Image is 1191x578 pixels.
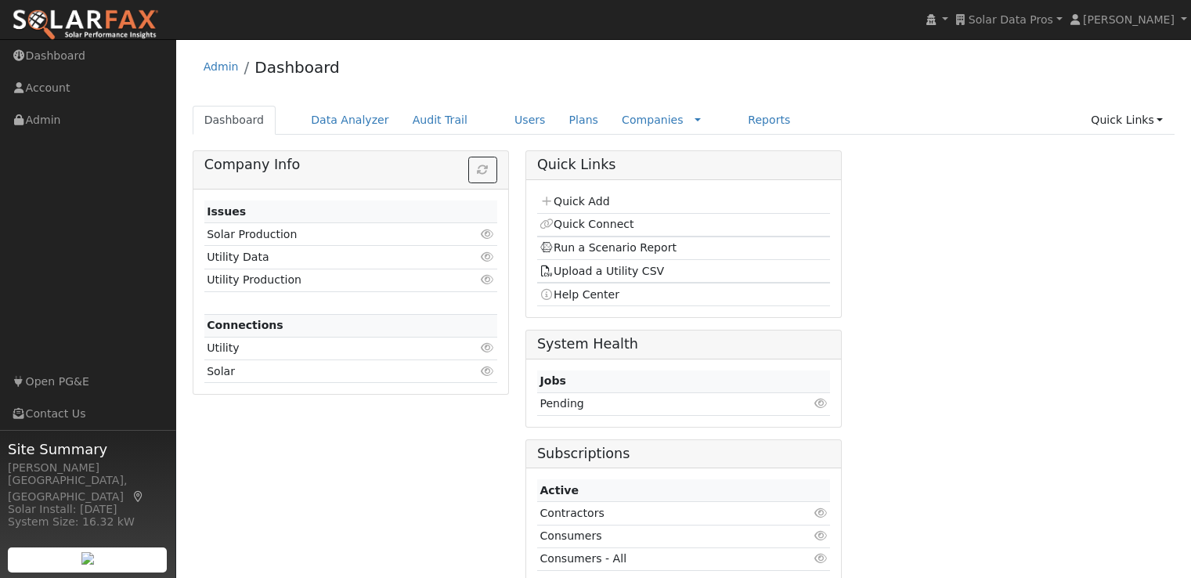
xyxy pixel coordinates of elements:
div: [GEOGRAPHIC_DATA], [GEOGRAPHIC_DATA] [8,472,168,505]
span: Site Summary [8,439,168,460]
a: Map [132,490,146,503]
a: Companies [622,114,684,126]
span: Solar Data Pros [969,13,1053,26]
div: System Size: 16.32 kW [8,514,168,530]
strong: Jobs [540,374,565,387]
td: Pending [537,392,748,415]
td: Consumers - All [537,547,779,570]
a: Quick Connect [540,218,633,230]
a: Help Center [540,288,619,301]
i: Click to view [814,553,828,564]
a: Data Analyzer [299,106,401,135]
i: Click to view [481,342,495,353]
i: Click to view [814,398,828,409]
a: Audit Trail [401,106,479,135]
a: Reports [736,106,802,135]
i: Click to view [481,274,495,285]
i: Click to view [814,530,828,541]
a: Quick Add [540,195,609,208]
h5: Subscriptions [537,446,830,462]
td: Solar Production [204,223,450,246]
i: Click to view [481,251,495,262]
h5: System Health [537,336,830,352]
td: Utility Data [204,246,450,269]
td: Utility [204,337,450,359]
a: Run a Scenario Report [540,241,677,254]
img: retrieve [81,552,94,565]
a: Dashboard [254,58,340,77]
a: Quick Links [1079,106,1175,135]
i: Click to view [481,366,495,377]
a: Admin [204,60,239,73]
span: [PERSON_NAME] [1083,13,1175,26]
a: Plans [558,106,610,135]
td: Contractors [537,502,779,525]
h5: Quick Links [537,157,830,173]
td: Solar [204,360,450,383]
a: Dashboard [193,106,276,135]
strong: Issues [207,205,246,218]
td: Consumers [537,525,779,547]
img: SolarFax [12,9,159,42]
strong: Active [540,484,579,497]
a: Upload a Utility CSV [540,265,664,277]
div: [PERSON_NAME] [8,460,168,476]
i: Click to view [814,508,828,518]
td: Utility Production [204,269,450,291]
a: Users [503,106,558,135]
strong: Connections [207,319,283,331]
div: Solar Install: [DATE] [8,501,168,518]
h5: Company Info [204,157,497,173]
i: Click to view [481,229,495,240]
